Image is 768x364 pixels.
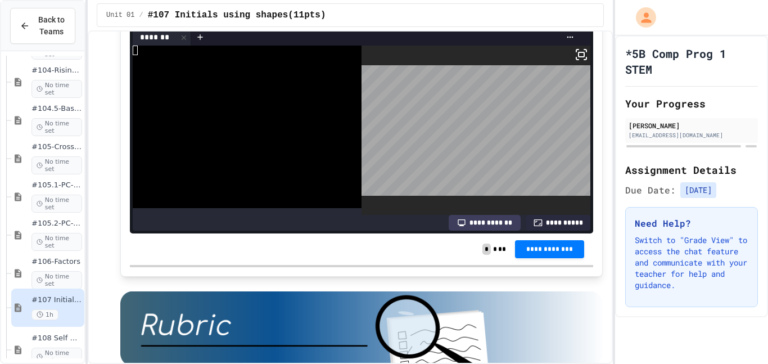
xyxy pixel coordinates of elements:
span: Back to Teams [37,14,66,38]
h1: *5B Comp Prog 1 STEM [625,46,758,77]
div: My Account [624,5,659,30]
span: #108 Self made review (15pts) [31,334,82,343]
span: Unit 01 [106,11,134,20]
span: No time set [31,156,82,174]
span: No time set [31,271,82,289]
p: Switch to "Grade View" to access the chat feature and communicate with your teacher for help and ... [635,235,748,291]
span: No time set [31,233,82,251]
span: / [139,11,143,20]
span: #104.5-Basic Graphics Review [31,104,82,114]
span: #105.1-PC-Diagonal line [31,181,82,190]
span: No time set [31,195,82,213]
span: [DATE] [680,182,716,198]
div: [PERSON_NAME] [629,120,755,131]
span: #105-Cross Box [31,142,82,152]
span: #106-Factors [31,257,82,267]
span: No time set [31,118,82,136]
h2: Assignment Details [625,162,758,178]
span: No time set [31,80,82,98]
span: #105.2-PC-Box on Box [31,219,82,228]
span: #104-Rising Sun Plus [31,66,82,75]
span: 1h [31,309,58,320]
h2: Your Progress [625,96,758,111]
button: Back to Teams [10,8,75,44]
span: #107 Initials using shapes(11pts) [148,8,326,22]
span: #107 Initials using shapes(11pts) [31,295,82,305]
span: Due Date: [625,183,676,197]
h3: Need Help? [635,217,748,230]
div: [EMAIL_ADDRESS][DOMAIN_NAME] [629,131,755,140]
